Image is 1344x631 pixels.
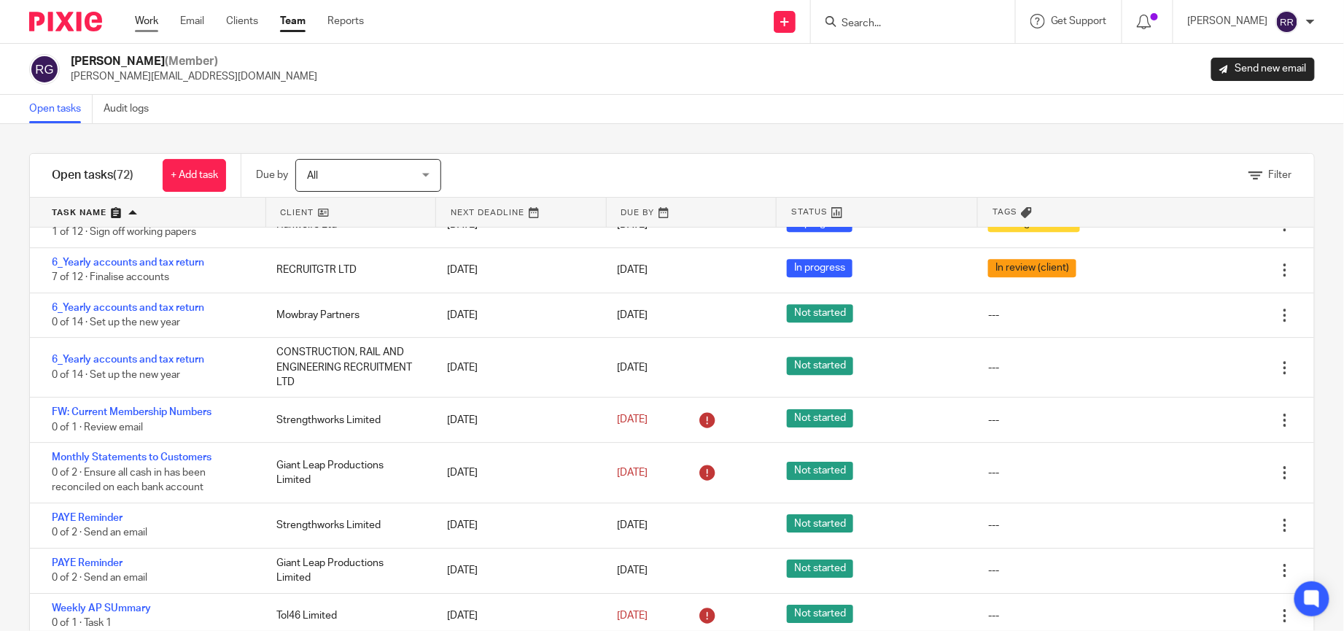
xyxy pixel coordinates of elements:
span: (Member) [165,55,218,67]
div: [DATE] [432,353,602,382]
span: In progress [787,259,852,277]
div: Giant Leap Productions Limited [262,549,432,593]
a: FW: Current Membership Numbers [52,407,211,417]
div: --- [988,413,999,427]
h1: Open tasks [52,168,133,183]
div: --- [988,308,999,322]
span: [DATE] [617,415,648,425]
span: [DATE] [617,611,648,621]
span: [DATE] [617,310,648,320]
div: Strengthworks Limited [262,406,432,435]
span: 0 of 14 · Set up the new year [52,370,180,380]
span: Tags [993,206,1017,218]
div: Tol46 Limited [262,601,432,630]
span: [DATE] [617,565,648,576]
a: Work [135,14,158,28]
span: Not started [787,462,853,480]
span: 0 of 14 · Set up the new year [52,317,180,328]
p: Due by [256,168,288,182]
span: Get Support [1051,16,1107,26]
a: Team [280,14,306,28]
p: [PERSON_NAME] [1188,14,1268,28]
span: Not started [787,560,853,578]
div: [DATE] [432,406,602,435]
span: Not started [787,605,853,623]
span: [DATE] [617,265,648,275]
span: [DATE] [617,468,648,478]
span: 1 of 12 · Sign off working papers [52,227,196,237]
div: Giant Leap Productions Limited [262,451,432,495]
h2: [PERSON_NAME] [71,54,317,69]
div: [DATE] [432,301,602,330]
div: CONSTRUCTION, RAIL AND ENGINEERING RECRUITMENT LTD [262,338,432,397]
span: 7 of 12 · Finalise accounts [52,272,169,282]
div: Strengthworks Limited [262,511,432,540]
p: [PERSON_NAME][EMAIL_ADDRESS][DOMAIN_NAME] [71,69,317,84]
a: Monthly Statements to Customers [52,452,211,462]
span: Not started [787,357,853,375]
span: All [307,171,318,181]
div: --- [988,465,999,480]
span: 0 of 2 · Ensure all cash in has been reconciled on each bank account [52,468,206,493]
a: PAYE Reminder [52,558,123,568]
div: [DATE] [432,601,602,630]
span: [DATE] [617,363,648,373]
input: Search [840,18,971,31]
img: Pixie [29,12,102,31]
div: --- [988,360,999,375]
a: Send new email [1211,58,1315,81]
a: Open tasks [29,95,93,123]
a: Audit logs [104,95,160,123]
a: 6_Yearly accounts and tax return [52,355,204,365]
span: 0 of 2 · Send an email [52,527,147,538]
span: 0 of 1 · Task 1 [52,618,112,628]
img: svg%3E [1275,10,1299,34]
span: Not started [787,409,853,427]
span: Status [791,206,828,218]
a: Weekly AP SUmmary [52,603,151,613]
div: [DATE] [432,458,602,487]
span: Filter [1269,170,1292,180]
div: --- [988,608,999,623]
div: [DATE] [432,511,602,540]
span: Not started [787,304,853,322]
img: svg%3E [29,54,60,85]
div: Mowbray Partners [262,301,432,330]
span: (72) [113,169,133,181]
div: [DATE] [432,556,602,585]
a: Clients [226,14,258,28]
a: + Add task [163,159,226,192]
div: --- [988,563,999,578]
a: Reports [327,14,364,28]
a: Email [180,14,204,28]
span: In review (client) [988,259,1076,277]
a: 6_Yearly accounts and tax return [52,303,204,313]
span: [DATE] [617,520,648,530]
span: Not started [787,514,853,533]
div: --- [988,518,999,533]
span: 0 of 2 · Send an email [52,573,147,583]
div: [DATE] [432,255,602,284]
div: RECRUITGTR LTD [262,255,432,284]
a: 6_Yearly accounts and tax return [52,258,204,268]
span: 0 of 1 · Review email [52,422,143,433]
a: PAYE Reminder [52,513,123,523]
